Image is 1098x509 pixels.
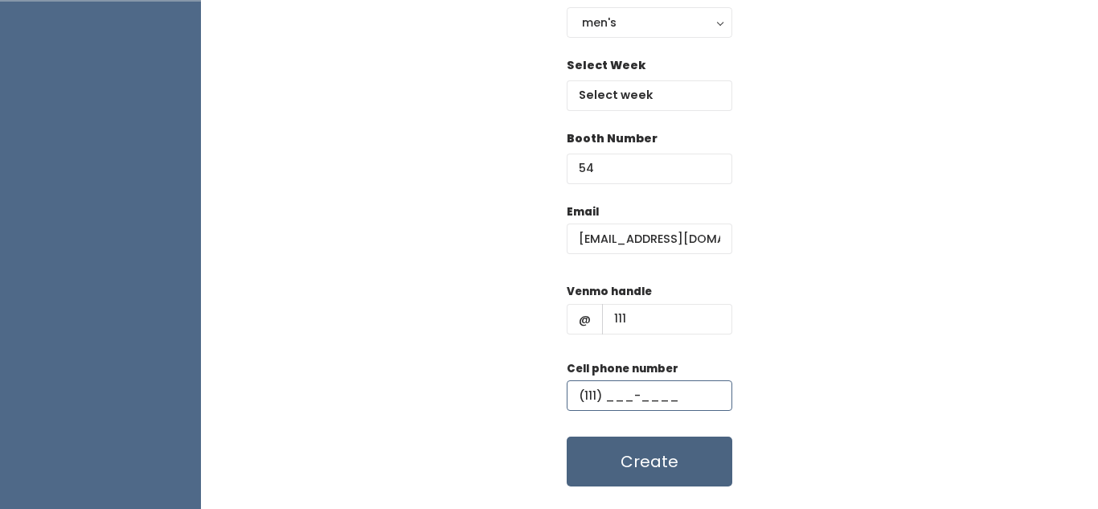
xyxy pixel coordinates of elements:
[567,154,732,184] input: Booth Number
[567,204,599,220] label: Email
[567,361,678,377] label: Cell phone number
[567,437,732,486] button: Create
[567,304,603,335] span: @
[567,57,645,74] label: Select Week
[567,224,732,254] input: @ .
[567,130,658,147] label: Booth Number
[582,14,717,31] div: men's
[567,7,732,38] button: men's
[567,284,652,300] label: Venmo handle
[567,380,732,411] input: (___) ___-____
[567,80,732,111] input: Select week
